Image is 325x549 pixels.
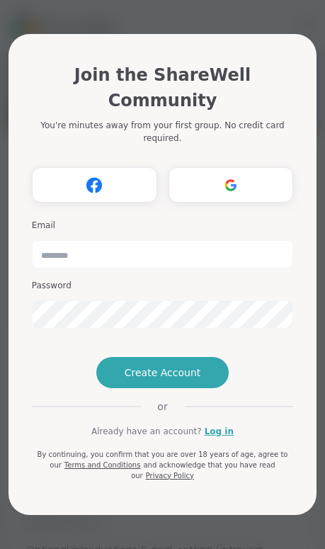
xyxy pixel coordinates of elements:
[38,451,288,469] span: By continuing, you confirm that you are over 18 years of age, agree to our
[96,357,229,388] button: Create Account
[32,220,293,232] h3: Email
[125,366,201,380] span: Create Account
[146,472,194,480] a: Privacy Policy
[91,425,202,438] span: Already have an account?
[64,461,141,469] a: Terms and Conditions
[205,425,234,438] a: Log in
[32,280,293,292] h3: Password
[217,172,244,198] img: ShareWell Logomark
[32,62,293,113] h1: Join the ShareWell Community
[81,172,108,198] img: ShareWell Logomark
[131,461,275,480] span: and acknowledge that you have read our
[140,400,184,414] span: or
[32,119,293,145] p: You're minutes away from your first group. No credit card required.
